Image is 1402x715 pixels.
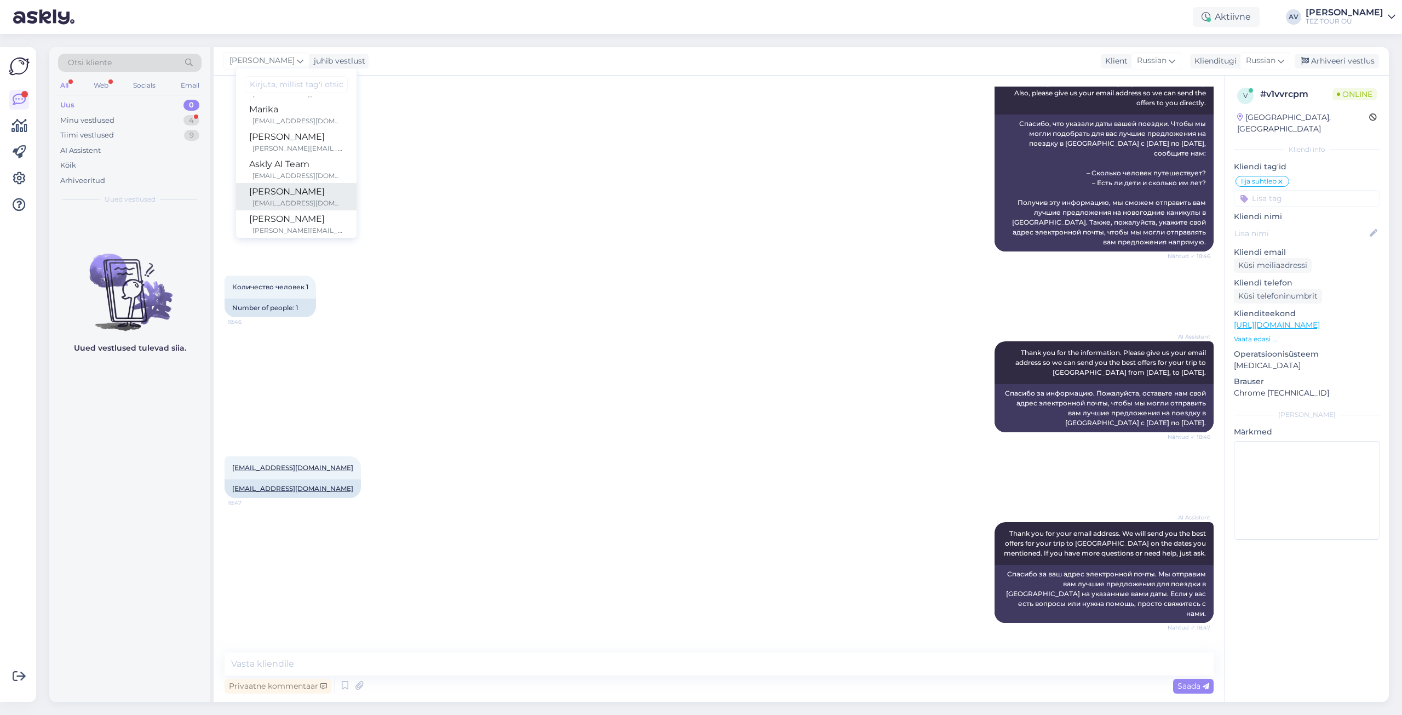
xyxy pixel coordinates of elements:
[1015,348,1208,376] span: Thank you for the information. Please give us your email address so we can send you the best offe...
[249,185,343,198] div: [PERSON_NAME]
[1306,8,1395,26] a: [PERSON_NAME]TEZ TOUR OÜ
[228,318,269,326] span: 18:46
[1234,277,1380,289] p: Kliendi telefon
[225,679,331,694] div: Privaatne kommentaar
[252,198,343,208] div: [EMAIL_ADDRESS][DOMAIN_NAME]
[252,116,343,126] div: [EMAIL_ADDRESS][DOMAIN_NAME]
[1168,252,1210,260] span: Nähtud ✓ 18:46
[249,130,343,144] div: [PERSON_NAME]
[236,156,357,183] a: Askly AI Team[EMAIL_ADDRESS][DOMAIN_NAME]
[179,78,202,93] div: Email
[1234,227,1367,239] input: Lisa nimi
[105,195,156,204] span: Uued vestlused
[1169,513,1210,522] span: AI Assistent
[60,175,105,186] div: Arhiveeritud
[1234,211,1380,222] p: Kliendi nimi
[1193,7,1260,27] div: Aktiivne
[60,160,76,171] div: Kõik
[1234,360,1380,371] p: [MEDICAL_DATA]
[225,299,316,317] div: Number of people: 1
[995,384,1214,432] div: Спасибо за информацию. Пожалуйста, оставьте нам свой адрес электронной почты, чтобы мы могли отпр...
[1234,161,1380,173] p: Kliendi tag'id
[1234,308,1380,319] p: Klienditeekond
[232,283,308,291] span: Количество человек 1
[249,213,343,226] div: [PERSON_NAME]
[232,484,353,493] a: [EMAIL_ADDRESS][DOMAIN_NAME]
[1286,9,1301,25] div: AV
[1004,529,1208,557] span: Thank you for your email address. We will send you the best offers for your trip to [GEOGRAPHIC_D...
[995,565,1214,623] div: Спасибо за ваш адрес электронной почты. Мы отправим вам лучшие предложения для поездки в [GEOGRAP...
[252,144,343,153] div: [PERSON_NAME][EMAIL_ADDRESS][DOMAIN_NAME]
[1243,91,1248,100] span: v
[60,130,114,141] div: Tiimi vestlused
[1234,426,1380,438] p: Märkmed
[1234,247,1380,258] p: Kliendi email
[74,342,186,354] p: Uued vestlused tulevad siia.
[252,171,343,181] div: [EMAIL_ADDRESS][DOMAIN_NAME]
[236,183,357,210] a: [PERSON_NAME][EMAIL_ADDRESS][DOMAIN_NAME]
[68,57,112,68] span: Otsi kliente
[1234,289,1322,304] div: Küsi telefoninumbrit
[60,115,114,126] div: Minu vestlused
[1234,258,1312,273] div: Küsi meiliaadressi
[236,128,357,156] a: [PERSON_NAME][PERSON_NAME][EMAIL_ADDRESS][DOMAIN_NAME]
[1234,410,1380,420] div: [PERSON_NAME]
[49,234,210,333] img: No chats
[60,100,74,111] div: Uus
[1241,178,1277,185] span: Ilja suhtleb
[236,101,357,128] a: Marika[EMAIL_ADDRESS][DOMAIN_NAME]
[1237,112,1369,135] div: [GEOGRAPHIC_DATA], [GEOGRAPHIC_DATA]
[91,78,111,93] div: Web
[252,226,343,236] div: [PERSON_NAME][EMAIL_ADDRESS][DOMAIN_NAME]
[1234,376,1380,387] p: Brauser
[131,78,158,93] div: Socials
[232,464,353,472] a: [EMAIL_ADDRESS][DOMAIN_NAME]
[1306,17,1383,26] div: TEZ TOUR OÜ
[183,100,199,111] div: 0
[1168,433,1210,441] span: Nähtud ✓ 18:46
[1234,190,1380,207] input: Lisa tag
[1234,145,1380,155] div: Kliendi info
[60,145,101,156] div: AI Assistent
[184,130,199,141] div: 9
[995,115,1214,251] div: Спасибо, что указали даты вашей поездки. Чтобы мы могли подобрать для вас лучшие предложения на п...
[229,55,295,67] span: [PERSON_NAME]
[236,210,357,238] a: [PERSON_NAME][PERSON_NAME][EMAIL_ADDRESS][DOMAIN_NAME]
[245,76,348,93] input: Kirjuta, millist tag'i otsid
[249,158,343,171] div: Askly AI Team
[1234,348,1380,360] p: Operatsioonisüsteem
[1169,333,1210,341] span: AI Assistent
[309,55,365,67] div: juhib vestlust
[1190,55,1237,67] div: Klienditugi
[1332,88,1377,100] span: Online
[1168,624,1210,632] span: Nähtud ✓ 18:47
[1246,55,1275,67] span: Russian
[1260,88,1332,101] div: # v1vvrcpm
[1137,55,1167,67] span: Russian
[228,499,269,507] span: 18:47
[1177,681,1209,691] span: Saada
[1306,8,1383,17] div: [PERSON_NAME]
[249,103,343,116] div: Marika
[1234,387,1380,399] p: Chrome [TECHNICAL_ID]
[58,78,71,93] div: All
[1234,320,1320,330] a: [URL][DOMAIN_NAME]
[1234,334,1380,344] p: Vaata edasi ...
[1101,55,1128,67] div: Klient
[9,56,30,77] img: Askly Logo
[183,115,199,126] div: 4
[1295,54,1379,68] div: Arhiveeri vestlus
